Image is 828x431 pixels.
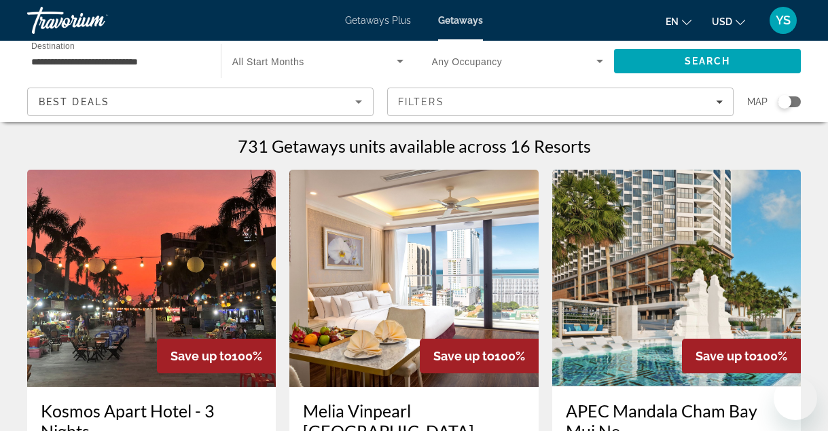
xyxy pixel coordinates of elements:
div: 100% [682,339,801,373]
button: Filters [387,88,734,116]
button: User Menu [766,6,801,35]
img: Melia Vinpearl Nha Trang Empire - 3 Nights [289,170,538,387]
span: Any Occupancy [432,56,503,67]
span: Save up to [170,349,232,363]
img: Kosmos Apart Hotel - 3 Nights [27,170,276,387]
span: Search [685,56,731,67]
span: en [666,16,679,27]
a: Travorium [27,3,163,38]
span: YS [776,14,791,27]
span: Filters [398,96,444,107]
button: Change language [666,12,691,31]
img: APEC Mandala Cham Bay Mui Ne [552,170,801,387]
a: Getaways Plus [345,15,411,26]
input: Select destination [31,54,203,70]
a: Getaways [438,15,483,26]
span: Map [747,92,768,111]
div: 100% [420,339,539,373]
span: Best Deals [39,96,109,107]
button: Change currency [712,12,745,31]
div: 100% [157,339,276,373]
iframe: Кнопка запуска окна обмена сообщениями [774,377,817,420]
span: USD [712,16,732,27]
h1: 731 Getaways units available across 16 Resorts [238,136,591,156]
span: Save up to [696,349,757,363]
span: Destination [31,41,75,50]
button: Search [614,49,801,73]
mat-select: Sort by [39,94,362,110]
span: Save up to [433,349,494,363]
span: All Start Months [232,56,304,67]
